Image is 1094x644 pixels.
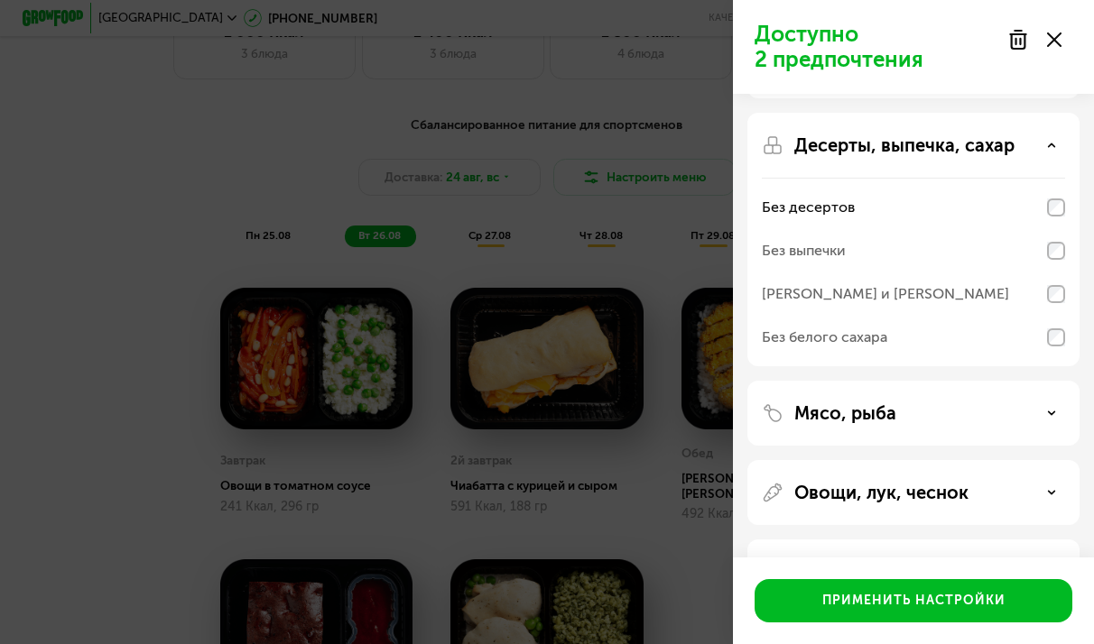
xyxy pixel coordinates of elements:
[762,327,887,348] div: Без белого сахара
[794,402,896,424] p: Мясо, рыба
[794,134,1015,156] p: Десерты, выпечка, сахар
[794,482,969,503] p: Овощи, лук, чеснок
[762,197,855,218] div: Без десертов
[755,579,1072,622] button: Применить настройки
[762,240,846,262] div: Без выпечки
[755,22,997,72] p: Доступно 2 предпочтения
[762,283,1009,305] div: [PERSON_NAME] и [PERSON_NAME]
[822,592,1006,610] div: Применить настройки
